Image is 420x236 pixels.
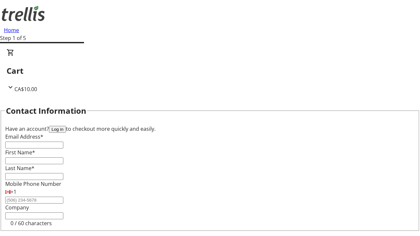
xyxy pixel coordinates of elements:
button: Log in [49,126,66,133]
label: Last Name* [5,165,34,172]
tr-character-limit: 0 / 60 characters [10,220,52,227]
div: CartCA$10.00 [7,49,413,93]
h2: Contact Information [6,105,86,117]
div: Have an account? to checkout more quickly and easily. [5,125,415,133]
label: Company [5,204,29,211]
h2: Cart [7,65,413,77]
label: Email Address* [5,133,43,140]
input: (506) 234-5678 [5,197,63,204]
label: First Name* [5,149,35,156]
label: Mobile Phone Number [5,180,61,187]
span: CA$10.00 [14,86,37,93]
